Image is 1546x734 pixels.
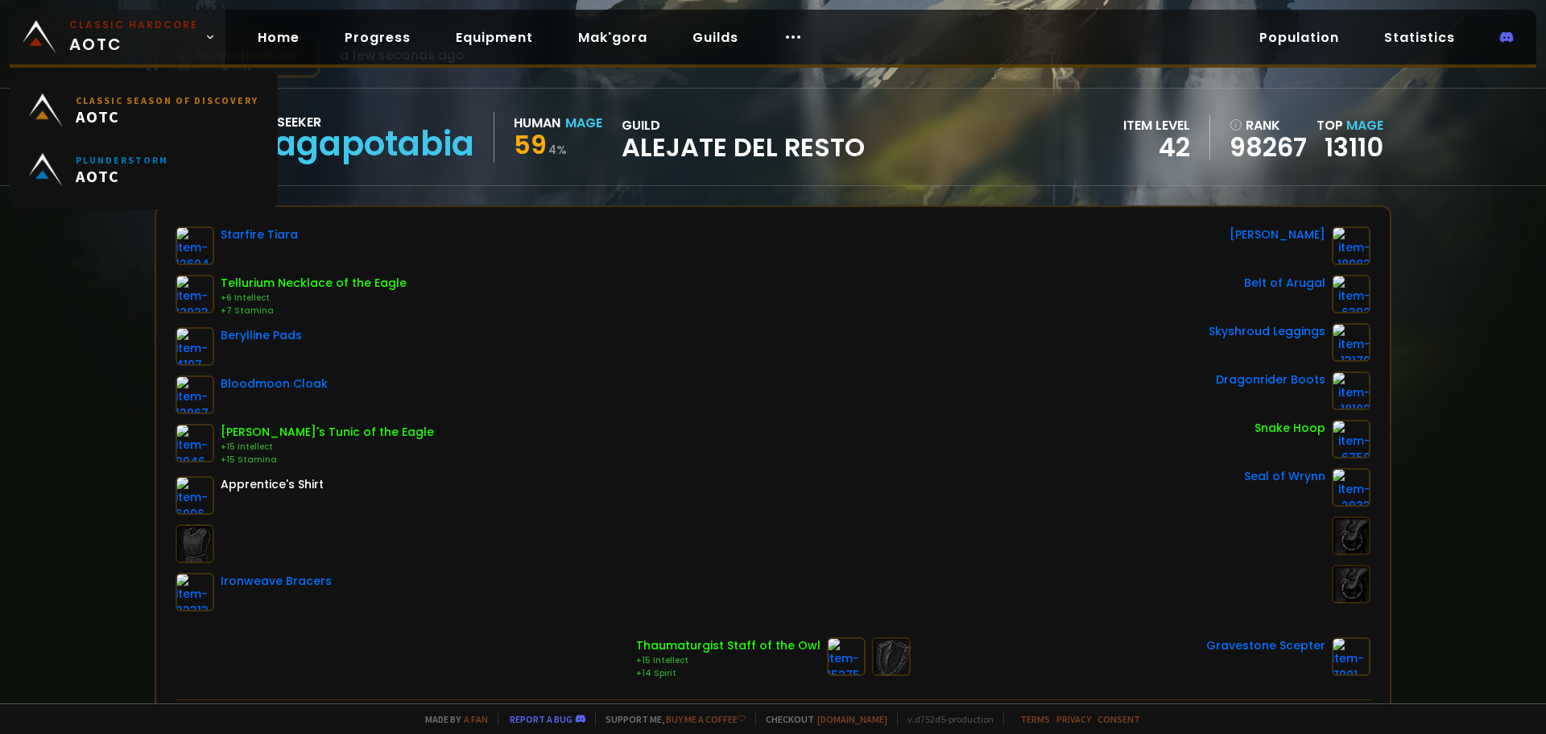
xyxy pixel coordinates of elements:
[1209,323,1325,340] div: Skyshroud Leggings
[1332,468,1370,507] img: item-2933
[595,713,746,725] span: Support me,
[1206,637,1325,654] div: Gravestone Scepter
[1332,323,1370,362] img: item-13170
[221,375,328,392] div: Bloodmoon Cloak
[680,21,751,54] a: Guilds
[443,21,546,54] a: Equipment
[1246,21,1352,54] a: Population
[221,292,407,305] div: +6 Intellect
[10,10,225,64] a: Classic HardcoreAOTC
[622,135,865,160] span: ALEJATE DEL RESTO
[76,106,258,126] span: AOTC
[666,713,746,725] a: Buy me a coffee
[1123,115,1190,135] div: item level
[176,424,214,462] img: item-9946
[1230,135,1307,160] a: 98267
[1332,275,1370,313] img: item-6392
[464,713,488,725] a: a fan
[565,21,660,54] a: Mak'gora
[1346,116,1383,135] span: Mage
[221,476,324,493] div: Apprentice's Shirt
[1325,129,1383,165] a: 13110
[176,375,214,414] img: item-12967
[243,112,474,132] div: Soulseeker
[19,81,268,140] a: Classic Season of DiscoveryAOTC
[69,18,198,32] small: Classic Hardcore
[636,637,821,654] div: Thaumaturgist Staff of the Owl
[221,424,434,441] div: [PERSON_NAME]'s Tunic of the Eagle
[176,327,214,366] img: item-4197
[1216,371,1325,388] div: Dragonrider Boots
[1244,468,1325,485] div: Seal of Wrynn
[19,140,268,200] a: PlunderstormAOTC
[1332,420,1370,458] img: item-6750
[69,18,198,56] span: AOTC
[221,441,434,454] div: +15 Intellect
[221,573,332,590] div: Ironweave Bracers
[622,115,865,160] div: guild
[243,132,474,156] div: Magapotabia
[176,476,214,515] img: item-6096
[817,713,887,725] a: [DOMAIN_NAME]
[1317,115,1383,135] div: Top
[221,454,434,467] div: +15 Stamina
[332,21,424,54] a: Progress
[245,21,312,54] a: Home
[221,305,407,317] div: +7 Stamina
[636,654,821,667] div: +15 Intellect
[565,113,602,133] div: Mage
[1332,226,1370,265] img: item-18083
[221,327,302,344] div: Berylline Pads
[1020,713,1050,725] a: Terms
[1123,135,1190,160] div: 42
[510,713,573,725] a: Report a bug
[176,275,214,313] img: item-12023
[897,713,994,725] span: v. d752d5 - production
[514,113,560,133] div: Human
[176,226,214,265] img: item-12604
[755,713,887,725] span: Checkout
[1332,371,1370,410] img: item-18102
[176,573,214,612] img: item-22313
[1230,226,1325,243] div: [PERSON_NAME]
[1244,275,1325,292] div: Belt of Arugal
[827,637,866,676] img: item-15275
[548,142,567,158] small: 4 %
[1255,420,1325,437] div: Snake Hoop
[1371,21,1468,54] a: Statistics
[415,713,488,725] span: Made by
[76,94,258,106] small: Classic Season of Discovery
[514,126,547,163] span: 59
[1230,115,1307,135] div: rank
[221,226,298,243] div: Starfire Tiara
[1332,637,1370,676] img: item-7001
[636,667,821,680] div: +14 Spirit
[76,154,168,166] small: Plunderstorm
[1097,713,1140,725] a: Consent
[1056,713,1091,725] a: Privacy
[76,166,168,186] span: AOTC
[221,275,407,292] div: Tellurium Necklace of the Eagle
